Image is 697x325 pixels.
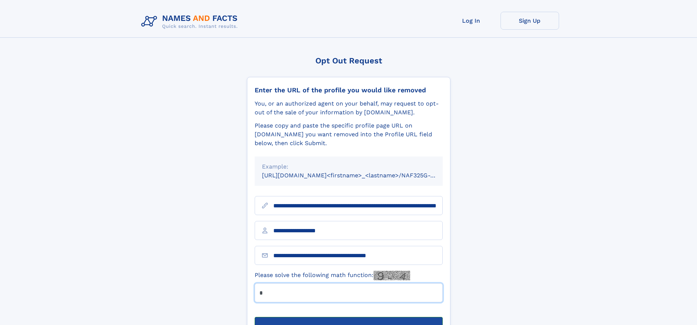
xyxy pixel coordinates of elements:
[255,99,443,117] div: You, or an authorized agent on your behalf, may request to opt-out of the sale of your informatio...
[501,12,559,30] a: Sign Up
[255,86,443,94] div: Enter the URL of the profile you would like removed
[255,271,410,280] label: Please solve the following math function:
[247,56,450,65] div: Opt Out Request
[262,162,435,171] div: Example:
[255,121,443,148] div: Please copy and paste the specific profile page URL on [DOMAIN_NAME] you want removed into the Pr...
[262,172,457,179] small: [URL][DOMAIN_NAME]<firstname>_<lastname>/NAF325G-xxxxxxxx
[138,12,244,32] img: Logo Names and Facts
[442,12,501,30] a: Log In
